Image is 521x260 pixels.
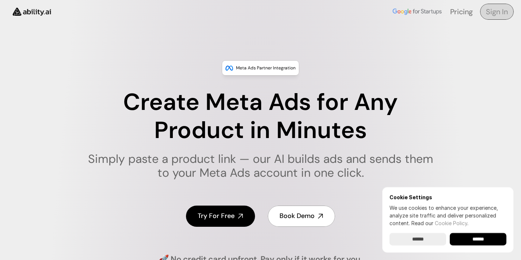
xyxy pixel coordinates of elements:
[279,211,315,221] h4: Book Demo
[480,4,514,20] a: Sign In
[236,64,296,72] p: Meta Ads Partner Integration
[389,194,506,200] h6: Cookie Settings
[450,7,473,16] a: Pricing
[186,206,255,226] a: Try For Free
[389,204,506,227] p: We use cookies to enhance your experience, analyze site traffic and deliver personalized content.
[268,206,335,226] a: Book Demo
[83,88,438,145] h1: Create Meta Ads for Any Product in Minutes
[411,220,468,226] span: Read our .
[83,152,438,180] h1: Simply paste a product link — our AI builds ads and sends them to your Meta Ads account in one cl...
[486,7,508,17] h4: Sign In
[198,211,235,221] h4: Try For Free
[435,220,467,226] a: Cookie Policy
